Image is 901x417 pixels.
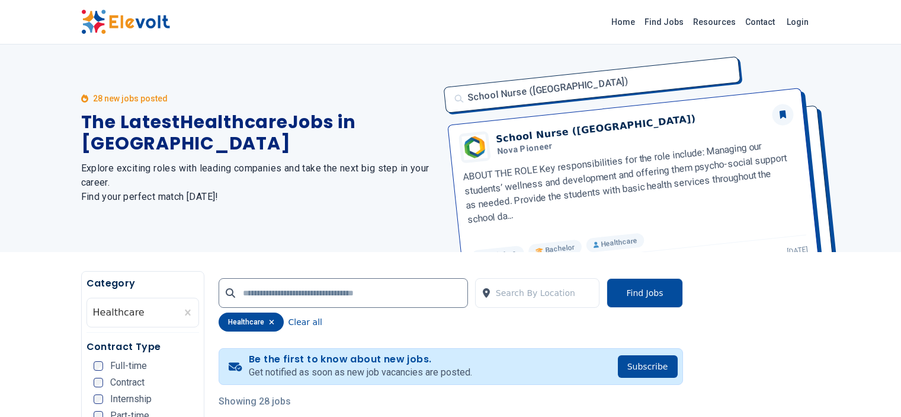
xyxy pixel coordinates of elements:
[81,161,437,204] h2: Explore exciting roles with leading companies and take the next big step in your career. Find you...
[607,278,682,308] button: Find Jobs
[81,9,170,34] img: Elevolt
[288,313,322,332] button: Clear all
[86,340,199,354] h5: Contract Type
[110,378,145,387] span: Contract
[249,365,472,380] p: Get notified as soon as new job vacancies are posted.
[640,12,688,31] a: Find Jobs
[607,12,640,31] a: Home
[249,354,472,365] h4: Be the first to know about new jobs.
[86,276,199,291] h5: Category
[110,361,147,371] span: Full-time
[81,112,437,154] h1: The Latest Healthcare Jobs in [GEOGRAPHIC_DATA]
[93,93,168,104] p: 28 new jobs posted
[94,378,103,387] input: Contract
[780,10,816,34] a: Login
[110,394,152,404] span: Internship
[688,12,740,31] a: Resources
[94,394,103,404] input: Internship
[219,313,284,332] div: healthcare
[219,394,683,409] p: Showing 28 jobs
[740,12,780,31] a: Contact
[94,361,103,371] input: Full-time
[618,355,678,378] button: Subscribe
